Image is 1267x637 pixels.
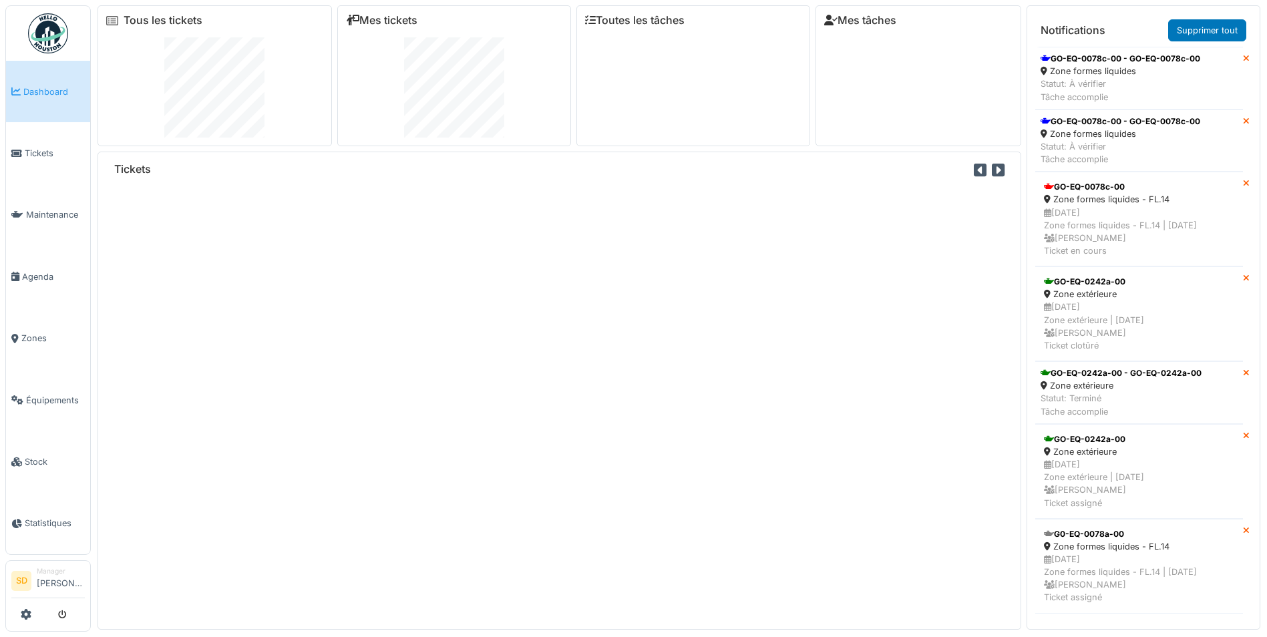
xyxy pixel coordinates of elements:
[1044,206,1234,258] div: [DATE] Zone formes liquides - FL.14 | [DATE] [PERSON_NAME] Ticket en cours
[23,85,85,98] span: Dashboard
[1044,458,1234,509] div: [DATE] Zone extérieure | [DATE] [PERSON_NAME] Ticket assigné
[28,13,68,53] img: Badge_color-CXgf-gQk.svg
[1041,116,1200,128] div: GO-EQ-0078c-00 - GO-EQ-0078c-00
[1044,300,1234,352] div: [DATE] Zone extérieure | [DATE] [PERSON_NAME] Ticket clotûré
[1041,367,1202,379] div: GO-EQ-0242a-00 - GO-EQ-0242a-00
[1041,65,1200,77] div: Zone formes liquides
[1041,392,1202,417] div: Statut: Terminé Tâche accomplie
[1044,276,1234,288] div: GO-EQ-0242a-00
[1041,77,1200,103] div: Statut: À vérifier Tâche accomplie
[25,517,85,529] span: Statistiques
[114,163,151,176] h6: Tickets
[26,208,85,221] span: Maintenance
[6,246,90,307] a: Agenda
[1035,47,1243,110] a: GO-EQ-0078c-00 - GO-EQ-0078c-00 Zone formes liquides Statut: À vérifierTâche accomplie
[25,147,85,160] span: Tickets
[1044,445,1234,458] div: Zone extérieure
[6,122,90,184] a: Tickets
[585,14,685,27] a: Toutes les tâches
[1044,528,1234,540] div: G0-EQ-0078a-00
[6,431,90,492] a: Stock
[1035,110,1243,172] a: GO-EQ-0078c-00 - GO-EQ-0078c-00 Zone formes liquides Statut: À vérifierTâche accomplie
[1044,433,1234,445] div: GO-EQ-0242a-00
[6,61,90,122] a: Dashboard
[1041,379,1202,392] div: Zone extérieure
[25,455,85,468] span: Stock
[124,14,202,27] a: Tous les tickets
[6,493,90,554] a: Statistiques
[1044,553,1234,604] div: [DATE] Zone formes liquides - FL.14 | [DATE] [PERSON_NAME] Ticket assigné
[1041,24,1105,37] h6: Notifications
[11,566,85,598] a: SD Manager[PERSON_NAME]
[37,566,85,576] div: Manager
[824,14,896,27] a: Mes tâches
[6,369,90,431] a: Équipements
[1041,140,1200,166] div: Statut: À vérifier Tâche accomplie
[1035,266,1243,361] a: GO-EQ-0242a-00 Zone extérieure [DATE]Zone extérieure | [DATE] [PERSON_NAME]Ticket clotûré
[1044,540,1234,553] div: Zone formes liquides - FL.14
[21,332,85,345] span: Zones
[1035,424,1243,519] a: GO-EQ-0242a-00 Zone extérieure [DATE]Zone extérieure | [DATE] [PERSON_NAME]Ticket assigné
[37,566,85,595] li: [PERSON_NAME]
[1035,361,1243,424] a: GO-EQ-0242a-00 - GO-EQ-0242a-00 Zone extérieure Statut: TerminéTâche accomplie
[1168,19,1246,41] a: Supprimer tout
[26,394,85,407] span: Équipements
[11,571,31,591] li: SD
[1044,288,1234,300] div: Zone extérieure
[1035,519,1243,614] a: G0-EQ-0078a-00 Zone formes liquides - FL.14 [DATE]Zone formes liquides - FL.14 | [DATE] [PERSON_N...
[1035,172,1243,266] a: GO-EQ-0078c-00 Zone formes liquides - FL.14 [DATE]Zone formes liquides - FL.14 | [DATE] [PERSON_N...
[346,14,417,27] a: Mes tickets
[6,308,90,369] a: Zones
[1044,181,1234,193] div: GO-EQ-0078c-00
[6,184,90,246] a: Maintenance
[1041,53,1200,65] div: GO-EQ-0078c-00 - GO-EQ-0078c-00
[1044,193,1234,206] div: Zone formes liquides - FL.14
[22,270,85,283] span: Agenda
[1041,128,1200,140] div: Zone formes liquides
